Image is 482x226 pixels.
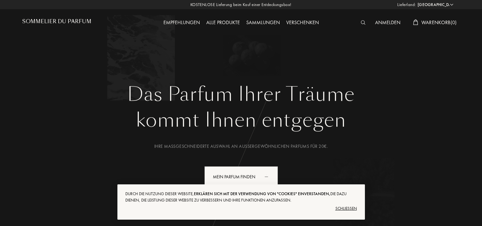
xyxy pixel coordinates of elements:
[27,106,455,134] div: kommt Ihnen entgegen
[125,191,357,203] div: Durch die Nutzung dieser Website, die dazu dienen, die Leistung dieser Website zu verbessern und ...
[372,19,404,26] a: Anmelden
[421,19,457,26] span: Warenkorb ( 0 )
[372,19,404,27] div: Anmelden
[413,19,418,25] img: cart_white.svg
[200,166,283,188] a: Mein Parfum findenanimation
[243,19,283,27] div: Sammlungen
[22,18,91,27] a: Sommelier du Parfum
[27,83,455,106] h1: Das Parfum Ihrer Träume
[160,19,203,27] div: Empfehlungen
[283,19,322,27] div: Verschenken
[22,18,91,24] h1: Sommelier du Parfum
[203,19,243,26] a: Alle Produkte
[160,19,203,26] a: Empfehlungen
[27,143,455,150] div: Ihre maßgeschneiderte Auswahl an außergewöhnlichen Parfums für 20€.
[397,2,416,8] span: Lieferland:
[203,19,243,27] div: Alle Produkte
[243,19,283,26] a: Sammlungen
[204,166,278,188] div: Mein Parfum finden
[194,191,330,196] span: erklären sich mit der Verwendung von "Cookies" einverstanden,
[361,20,366,25] img: search_icn_white.svg
[262,170,275,183] div: animation
[125,203,357,214] div: Schließen
[283,19,322,26] a: Verschenken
